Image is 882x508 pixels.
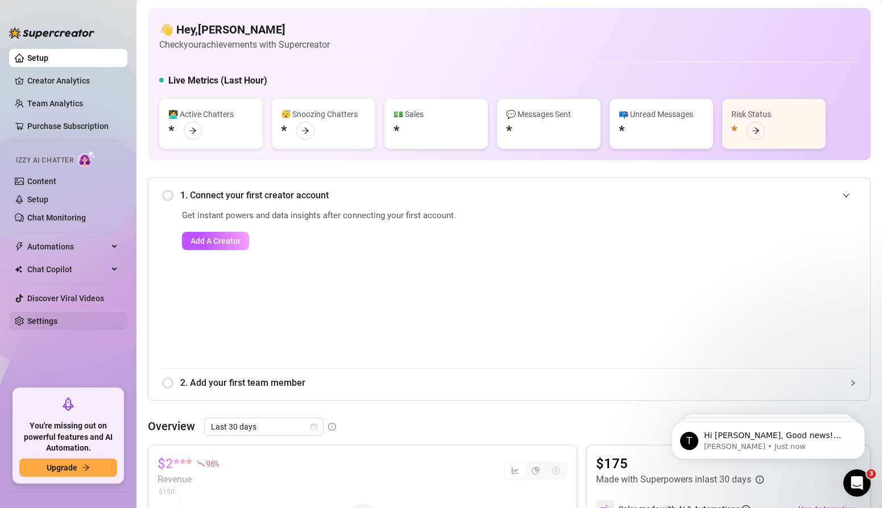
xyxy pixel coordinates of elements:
img: Chat Copilot [15,265,22,273]
span: 1. Connect your first creator account [180,188,856,202]
button: Add A Creator [182,232,249,250]
article: Made with Superpowers in last 30 days [596,473,751,486]
span: Get instant powers and data insights after connecting your first account. [182,209,601,223]
span: thunderbolt [15,242,24,251]
div: 💵 Sales [394,108,479,120]
iframe: Add Creators [629,209,856,355]
span: arrow-right [82,464,90,472]
a: Purchase Subscription [27,117,118,135]
span: arrow-right [752,127,760,135]
a: Chat Monitoring [27,213,86,222]
img: AI Chatter [78,151,96,167]
span: info-circle [756,476,764,484]
div: 💬 Messages Sent [506,108,591,120]
span: calendar [310,423,317,430]
span: Upgrade [47,463,77,472]
span: 3 [867,469,876,478]
span: Automations [27,238,108,256]
a: Discover Viral Videos [27,294,104,303]
span: arrow-right [301,127,309,135]
span: info-circle [328,423,336,431]
img: logo-BBDzfeDw.svg [9,27,94,39]
div: 📪 Unread Messages [619,108,704,120]
div: 1. Connect your first creator account [162,181,856,209]
span: rocket [61,397,75,411]
div: Risk Status [731,108,817,120]
div: 👩‍💻 Active Chatters [168,108,254,120]
div: 2. Add your first team member [162,369,856,397]
a: Setup [27,53,48,63]
span: 2. Add your first team member [180,376,856,390]
a: Team Analytics [27,99,83,108]
span: You're missing out on powerful features and AI Automation. [19,420,117,454]
a: Creator Analytics [27,72,118,90]
iframe: Intercom notifications message [655,398,882,477]
article: Overview [148,418,195,435]
span: arrow-right [189,127,197,135]
span: Chat Copilot [27,260,108,278]
span: Add A Creator [191,236,241,245]
span: expanded [843,192,850,199]
article: Check your achievements with Supercreator [159,38,330,52]
a: Setup [27,195,48,204]
a: Settings [27,317,57,326]
h5: Live Metrics (Last Hour) [168,74,267,88]
span: Last 30 days [211,418,317,435]
button: Upgradearrow-right [19,459,117,477]
h4: 👋 Hey, [PERSON_NAME] [159,22,330,38]
span: collapsed [850,380,856,386]
iframe: Intercom live chat [843,469,871,497]
a: Content [27,177,56,186]
a: Add A Creator [182,232,601,250]
span: Izzy AI Chatter [16,155,73,166]
article: $175 [596,455,764,473]
div: 😴 Snoozing Chatters [281,108,366,120]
